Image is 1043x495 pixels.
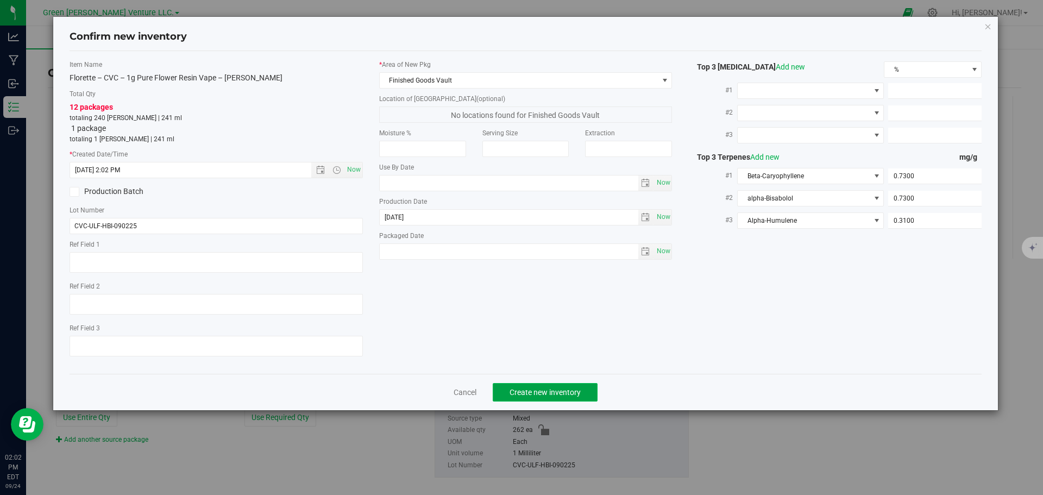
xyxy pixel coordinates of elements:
input: 0.7300 [888,191,982,206]
span: Set Current date [654,175,673,191]
label: Serving Size [482,128,569,138]
label: #2 [688,103,737,122]
label: #1 [688,80,737,100]
span: select [638,244,654,259]
label: Ref Field 1 [70,240,363,249]
label: Lot Number [70,205,363,215]
button: Create new inventory [493,383,598,402]
span: Create new inventory [510,388,581,397]
label: Location of [GEOGRAPHIC_DATA] [379,94,673,104]
div: Florette – CVC – 1g Pure Flower Resin Vape – [PERSON_NAME] [70,72,363,84]
span: NO DATA FOUND [737,83,884,99]
span: Finished Goods Vault [380,73,658,88]
h4: Confirm new inventory [70,30,187,44]
span: Beta-Caryophyllene [738,168,870,184]
span: Open the time view [327,166,345,174]
span: select [638,176,654,191]
a: Add new [750,153,780,161]
span: select [654,210,671,225]
span: Set Current date [344,162,363,178]
a: Cancel [454,387,476,398]
label: Ref Field 3 [70,323,363,333]
p: totaling 240 [PERSON_NAME] | 241 ml [70,113,363,123]
label: Area of New Pkg [379,60,673,70]
span: NO DATA FOUND [737,127,884,143]
span: Set Current date [654,209,673,225]
label: #1 [688,166,737,185]
label: Total Qty [70,89,363,99]
span: Top 3 [MEDICAL_DATA] [688,62,805,71]
span: 12 packages [70,103,113,111]
label: Use By Date [379,162,673,172]
input: 0.3100 [888,213,982,228]
span: select [654,244,671,259]
label: Production Date [379,197,673,206]
iframe: Resource center [11,408,43,441]
label: #3 [688,125,737,145]
span: Top 3 Terpenes [688,153,780,161]
a: Add new [776,62,805,71]
label: Moisture % [379,128,466,138]
label: Extraction [585,128,672,138]
input: 0.7300 [888,168,982,184]
span: 1 package [71,124,106,133]
span: Alpha-Humulene [738,213,870,228]
span: mg/g [959,153,982,161]
label: Packaged Date [379,231,673,241]
label: #3 [688,210,737,230]
span: alpha-Bisabolol [738,191,870,206]
span: select [638,210,654,225]
span: % [884,62,967,77]
label: Ref Field 2 [70,281,363,291]
span: No locations found for Finished Goods Vault [379,106,673,123]
span: Set Current date [654,243,673,259]
label: Production Batch [70,186,208,197]
label: Created Date/Time [70,149,363,159]
label: #2 [688,188,737,208]
span: (optional) [476,95,505,103]
p: totaling 1 [PERSON_NAME] | 241 ml [70,134,363,144]
span: Open the date view [311,166,330,174]
label: Item Name [70,60,363,70]
span: select [654,176,671,191]
span: NO DATA FOUND [737,105,884,121]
